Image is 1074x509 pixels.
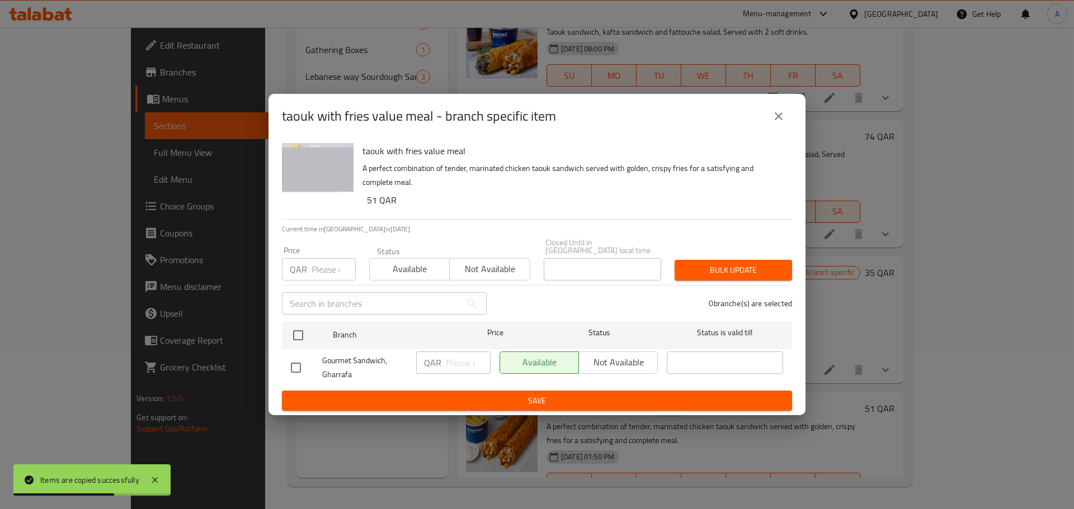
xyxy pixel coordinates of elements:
span: Bulk update [684,263,783,277]
p: 0 branche(s) are selected [709,298,792,309]
input: Please enter price [446,351,491,374]
button: close [765,103,792,130]
button: Save [282,391,792,411]
input: Search in branches [282,292,461,315]
span: Price [458,326,533,340]
span: Not available [454,261,525,277]
span: Save [291,394,783,408]
span: Available [374,261,445,277]
button: Bulk update [675,260,792,280]
button: Not available [449,258,530,280]
h2: taouk with fries value meal - branch specific item [282,107,556,125]
h6: taouk with fries value meal [362,143,783,159]
span: Branch [333,328,449,342]
p: A perfect combination of tender, marinated chicken taouk sandwich served with golden, crispy frie... [362,161,783,189]
input: Please enter price [312,258,356,280]
p: Current time in [GEOGRAPHIC_DATA] is [DATE] [282,224,792,234]
span: Gourmet Sandwich, Gharrafa [322,354,407,382]
p: QAR [424,356,441,369]
h6: 51 QAR [367,192,783,208]
span: Status [541,326,658,340]
span: Status is valid till [667,326,783,340]
img: taouk with fries value meal [282,143,354,215]
button: Available [369,258,450,280]
p: QAR [290,263,307,276]
div: Items are copied successfully [40,474,139,486]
